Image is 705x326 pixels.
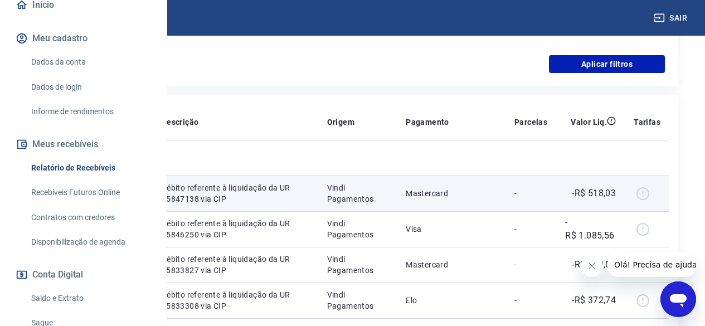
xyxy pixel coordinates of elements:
button: Meu cadastro [13,26,153,51]
button: Aplicar filtros [549,55,665,73]
p: Débito referente à liquidação da UR 15833308 via CIP [162,289,309,312]
p: -R$ 1.085,56 [565,216,616,242]
a: Saldo e Extrato [27,287,153,310]
button: Conta Digital [13,262,153,287]
a: Relatório de Recebíveis [27,157,153,179]
p: -R$ 518,03 [572,187,616,200]
p: Origem [327,116,354,128]
p: Vindi Pagamentos [327,218,388,240]
p: Parcelas [514,116,547,128]
p: -R$ 309,09 [572,258,616,271]
p: Débito referente à liquidação da UR 15847138 via CIP [162,182,309,205]
p: Vindi Pagamentos [327,254,388,276]
p: Vindi Pagamentos [327,182,388,205]
a: Informe de rendimentos [27,100,153,123]
p: Valor Líq. [571,116,607,128]
p: - [514,188,547,199]
p: Tarifas [634,116,660,128]
p: Descrição [162,116,199,128]
p: Elo [406,295,497,306]
p: Visa [406,223,497,235]
a: Dados da conta [27,51,153,74]
p: Mastercard [406,259,497,270]
iframe: Mensagem da empresa [607,252,696,277]
button: Sair [651,8,692,28]
button: Meus recebíveis [13,132,153,157]
span: Olá! Precisa de ajuda? [7,8,94,17]
p: Vindi Pagamentos [327,289,388,312]
p: -R$ 372,74 [572,294,616,307]
p: - [514,259,547,270]
p: - [514,295,547,306]
p: Pagamento [406,116,449,128]
a: Recebíveis Futuros Online [27,181,153,204]
a: Disponibilização de agenda [27,231,153,254]
iframe: Fechar mensagem [581,255,603,277]
a: Dados de login [27,76,153,99]
p: Débito referente à liquidação da UR 15833827 via CIP [162,254,309,276]
a: Contratos com credores [27,206,153,229]
p: - [514,223,547,235]
p: Débito referente à liquidação da UR 15846250 via CIP [162,218,309,240]
iframe: Botão para abrir a janela de mensagens [660,281,696,317]
p: Mastercard [406,188,497,199]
